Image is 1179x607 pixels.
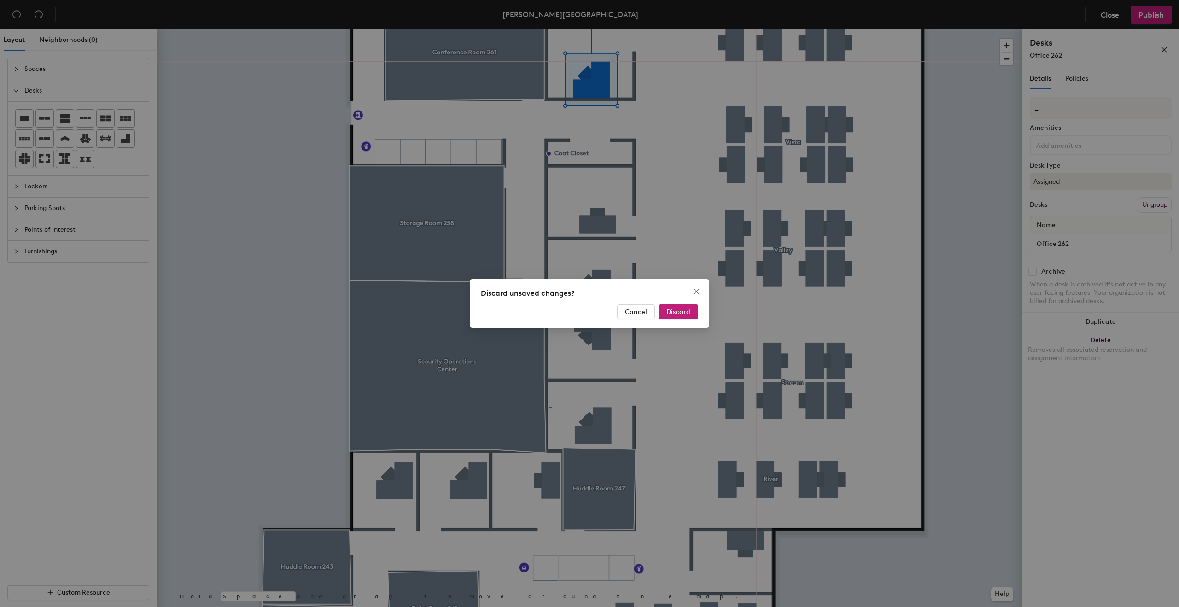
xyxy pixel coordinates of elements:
span: Discard [666,308,690,316]
button: Discard [659,304,698,319]
button: Close [689,284,704,299]
span: close [693,288,700,295]
div: Discard unsaved changes? [481,288,698,299]
span: Cancel [625,308,647,316]
span: Close [689,288,704,295]
button: Cancel [617,304,655,319]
